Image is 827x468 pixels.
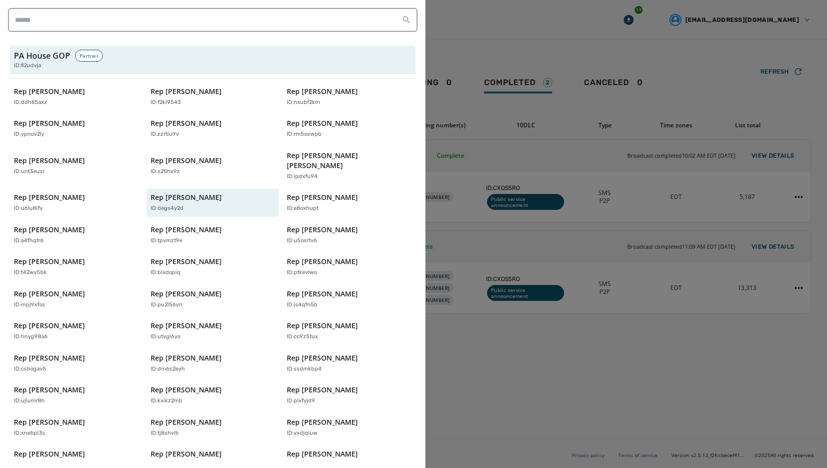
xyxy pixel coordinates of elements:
[14,385,85,395] p: Rep [PERSON_NAME]
[14,417,85,427] p: Rep [PERSON_NAME]
[287,237,317,245] p: ID: u5osrtv6
[147,83,279,111] button: Rep [PERSON_NAME]ID:f2ki9543
[287,269,317,277] p: ID: ptkevlwo
[151,397,182,405] p: ID: kxikz2mb
[287,397,315,405] p: ID: plxfyjd9
[151,449,222,459] p: Rep [PERSON_NAME]
[10,83,143,111] button: Rep [PERSON_NAME]ID:ddh85axz
[147,188,279,217] button: Rep [PERSON_NAME]ID:degs4y2d
[14,168,45,176] p: ID: unt3eusr
[151,385,222,395] p: Rep [PERSON_NAME]
[147,381,279,409] button: Rep [PERSON_NAME]ID:kxikz2mb
[151,204,183,213] p: ID: degs4y2d
[287,353,358,363] p: Rep [PERSON_NAME]
[287,257,358,267] p: Rep [PERSON_NAME]
[14,204,43,213] p: ID: u6lu8ify
[287,449,358,459] p: Rep [PERSON_NAME]
[147,253,279,281] button: Rep [PERSON_NAME]ID:blxdopiq
[287,301,318,309] p: ID: is4qfn5b
[14,118,85,128] p: Rep [PERSON_NAME]
[10,221,143,249] button: Rep [PERSON_NAME]ID:a4fhqtr6
[10,285,143,313] button: Rep [PERSON_NAME]ID:mpj9xfos
[10,253,143,281] button: Rep [PERSON_NAME]ID:t42wy5bk
[151,269,180,277] p: ID: blxdopiq
[14,98,47,107] p: ID: ddh85axz
[287,333,318,341] p: ID: cc9z5tux
[283,147,415,185] button: Rep [PERSON_NAME] [PERSON_NAME]ID:ipdxfu94
[151,301,182,309] p: ID: pu2l56yn
[151,130,179,139] p: ID: zzrtiu9v
[14,237,44,245] p: ID: a4fhqtr6
[151,156,222,166] p: Rep [PERSON_NAME]
[10,317,143,345] button: Rep [PERSON_NAME]ID:hnyg98a6
[287,87,358,96] p: Rep [PERSON_NAME]
[287,204,319,213] p: ID: e8oxhupt
[283,317,415,345] button: Rep [PERSON_NAME]ID:cc9z5tux
[287,365,322,374] p: ID: ssdmkbp4
[151,168,180,176] p: ID: s2tlhx9z
[10,381,143,409] button: Rep [PERSON_NAME]ID:ujlumr8h
[14,62,41,70] span: ID: fi2udvja
[287,151,402,171] p: Rep [PERSON_NAME] [PERSON_NAME]
[151,192,222,202] p: Rep [PERSON_NAME]
[147,317,279,345] button: Rep [PERSON_NAME]ID:utvgi6yo
[287,289,358,299] p: Rep [PERSON_NAME]
[10,114,143,143] button: Rep [PERSON_NAME]ID:ypnov2ly
[10,188,143,217] button: Rep [PERSON_NAME]ID:u6lu8ify
[151,417,222,427] p: Rep [PERSON_NAME]
[14,365,46,374] p: ID: csbogav5
[151,353,222,363] p: Rep [PERSON_NAME]
[283,253,415,281] button: Rep [PERSON_NAME]ID:ptkevlwo
[14,269,47,277] p: ID: t42wy5bk
[151,237,182,245] p: ID: tpvmzt9e
[287,225,358,235] p: Rep [PERSON_NAME]
[75,50,103,62] div: Partner
[147,221,279,249] button: Rep [PERSON_NAME]ID:tpvmzt9e
[14,333,48,341] p: ID: hnyg98a6
[10,349,143,377] button: Rep [PERSON_NAME]ID:csbogav5
[147,114,279,143] button: Rep [PERSON_NAME]ID:zzrtiu9v
[287,321,358,331] p: Rep [PERSON_NAME]
[14,257,85,267] p: Rep [PERSON_NAME]
[14,289,85,299] p: Rep [PERSON_NAME]
[151,429,179,438] p: ID: tj8shvlb
[287,417,358,427] p: Rep [PERSON_NAME]
[283,114,415,143] button: Rep [PERSON_NAME]ID:rm5oswpb
[14,192,85,202] p: Rep [PERSON_NAME]
[10,46,415,74] button: PA House GOPPartnerID:fi2udvja
[151,289,222,299] p: Rep [PERSON_NAME]
[10,413,143,442] button: Rep [PERSON_NAME]ID:xnebpl3s
[14,301,45,309] p: ID: mpj9xfos
[287,130,322,139] p: ID: rm5oswpb
[14,429,45,438] p: ID: xnebpl3s
[283,381,415,409] button: Rep [PERSON_NAME]ID:plxfyjd9
[14,130,44,139] p: ID: ypnov2ly
[287,429,318,438] p: ID: vxdjqiuw
[14,353,85,363] p: Rep [PERSON_NAME]
[287,118,358,128] p: Rep [PERSON_NAME]
[151,118,222,128] p: Rep [PERSON_NAME]
[14,321,85,331] p: Rep [PERSON_NAME]
[283,188,415,217] button: Rep [PERSON_NAME]ID:e8oxhupt
[10,147,143,185] button: Rep [PERSON_NAME]ID:unt3eusr
[283,83,415,111] button: Rep [PERSON_NAME]ID:nxubf2km
[151,333,180,341] p: ID: utvgi6yo
[283,413,415,442] button: Rep [PERSON_NAME]ID:vxdjqiuw
[14,225,85,235] p: Rep [PERSON_NAME]
[14,50,70,62] h3: PA House GOP
[14,156,85,166] p: Rep [PERSON_NAME]
[14,397,45,405] p: ID: ujlumr8h
[287,173,318,181] p: ID: ipdxfu94
[151,98,181,107] p: ID: f2ki9543
[151,257,222,267] p: Rep [PERSON_NAME]
[283,349,415,377] button: Rep [PERSON_NAME]ID:ssdmkbp4
[14,449,85,459] p: Rep [PERSON_NAME]
[287,385,358,395] p: Rep [PERSON_NAME]
[151,225,222,235] p: Rep [PERSON_NAME]
[151,365,185,374] p: ID: dm6c2eyh
[147,349,279,377] button: Rep [PERSON_NAME]ID:dm6c2eyh
[151,321,222,331] p: Rep [PERSON_NAME]
[287,192,358,202] p: Rep [PERSON_NAME]
[147,147,279,185] button: Rep [PERSON_NAME]ID:s2tlhx9z
[14,87,85,96] p: Rep [PERSON_NAME]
